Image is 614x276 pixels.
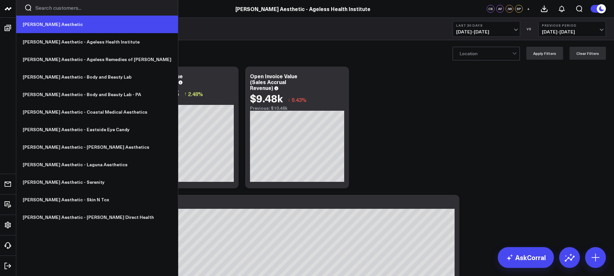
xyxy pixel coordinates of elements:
a: AskCorral [498,247,554,268]
div: SP [515,5,523,13]
button: Clear Filters [570,47,606,60]
a: [PERSON_NAME] Aesthetic - Ageless Health Institute [235,5,370,12]
a: [PERSON_NAME] Aesthetic - Coastal Medical Aesthetics [16,103,178,121]
div: Open Invoice Value (Sales Accrual Revenue) [250,72,297,91]
span: [DATE] - [DATE] [542,29,602,34]
a: [PERSON_NAME] Aesthetic - Body and Beauty Lab [16,68,178,86]
a: [PERSON_NAME] Aesthetic - [PERSON_NAME] Direct Health [16,208,178,226]
div: VS [523,27,535,31]
span: 9.43% [292,96,307,103]
button: + [524,5,532,13]
span: ↓ [288,95,290,104]
button: Search customers button [24,4,32,12]
b: Last 30 Days [456,23,517,27]
a: [PERSON_NAME] Aesthetic - Eastside Eye Candy [16,121,178,138]
a: [PERSON_NAME] Aesthetic - Laguna Aesthetics [16,156,178,173]
div: CS [487,5,495,13]
input: Search customers input [35,4,170,11]
div: $9.48k [250,92,283,104]
a: [PERSON_NAME] Aesthetic - Skin N Tox [16,191,178,208]
div: Previous: $324.44 [140,100,234,105]
span: 2.48% [188,90,203,97]
b: Previous Period [542,23,602,27]
button: Apply Filters [526,47,563,60]
div: JW [506,5,513,13]
a: [PERSON_NAME] Aesthetic - Serenity [16,173,178,191]
span: [DATE] - [DATE] [456,29,517,34]
a: [PERSON_NAME] Aesthetic - Body and Beauty Lab - PA [16,86,178,103]
a: [PERSON_NAME] Aesthetic - Ageless Remedies of [PERSON_NAME] [16,51,178,68]
a: [PERSON_NAME] Aesthetic [16,16,178,33]
div: Previous: $10.46k [250,106,344,111]
div: AF [496,5,504,13]
a: [PERSON_NAME] Aesthetic - Ageless Health Institute [16,33,178,51]
button: Last 30 Days[DATE]-[DATE] [453,21,520,37]
span: + [527,6,530,11]
button: Previous Period[DATE]-[DATE] [538,21,606,37]
span: ↑ [184,90,187,98]
a: [PERSON_NAME] Aesthetic - [PERSON_NAME] Aesthetics [16,138,178,156]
